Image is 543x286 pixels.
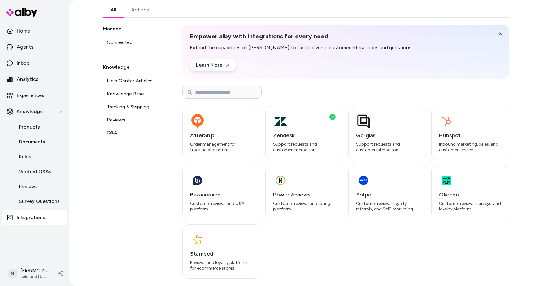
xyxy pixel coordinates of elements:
[190,190,253,199] h3: Bazaarvoice
[6,8,37,17] img: alby Logo
[103,64,167,71] h2: Knowledge
[273,131,336,140] h3: Zendesk
[103,25,167,33] h2: Manage
[356,131,419,140] h3: Gorgias
[17,43,33,51] p: Agents
[182,224,260,279] button: StampedReviews and loyalty platform for ecommerce stores
[107,39,132,46] span: Connected
[107,116,125,124] span: Reviews
[190,142,253,152] p: Order management for tracking and returns
[13,120,67,134] a: Products
[107,103,149,111] span: Tracking & Shipping
[13,134,67,149] a: Documents
[190,33,412,40] h2: Empower alby with integrations for every need
[103,75,167,87] a: Help Center Articles
[190,59,236,71] a: Learn More
[273,142,336,152] p: Support requests and customer interactions
[190,44,412,51] p: Extend the capabilities of [PERSON_NAME] to tackle diverse customer interactions and questions.
[103,101,167,113] a: Tracking & Shipping
[107,77,153,85] span: Help Center Articles
[356,190,419,199] h3: Yotpo
[439,131,502,140] h3: Hubspot
[13,164,67,179] a: Verified Q&As
[190,249,253,258] h3: Stamped
[103,88,167,100] a: Knowledge Base
[17,76,38,83] p: Analytics
[103,114,167,126] a: Reviews
[17,27,30,35] p: Home
[17,59,29,67] p: Inbox
[265,165,343,219] button: PowerReviewsCustomer reviews and ratings platform
[190,260,253,271] p: Reviews and loyalty platform for ecommerce stores
[356,201,419,212] p: Customer reviews, loyalty, referrals, and SMS marketing
[182,106,260,160] button: AfterShipOrder management for tracking and returns
[17,92,44,99] p: Experiences
[265,106,343,160] button: ZendeskSupport requests and customer interactions
[17,108,43,115] p: Knowledge
[20,274,48,280] span: Lulu and [US_STATE]
[19,138,45,146] p: Documents
[103,36,167,49] a: Connected
[190,201,253,212] p: Customer reviews and Q&A platform
[13,194,67,209] a: Survey Questions
[124,2,156,17] button: Actions
[273,190,336,199] h3: PowerReviews
[348,106,426,160] button: GorgiasSupport requests and customer interactions
[107,129,117,137] span: Q&A
[107,90,144,98] span: Knowledge Base
[2,24,67,38] a: Home
[13,149,67,164] a: Rules
[431,165,509,219] button: OkendoCustomer reviews, surveys, and loyalty platform
[356,142,419,152] p: Support requests and customer interactions
[19,123,40,131] p: Products
[17,214,45,221] p: Integrations
[20,267,48,274] p: [PERSON_NAME]
[431,106,509,160] button: HubspotInbound marketing, sales, and customer service.
[13,179,67,194] a: Reviews
[182,165,260,219] button: BazaarvoiceCustomer reviews and Q&A platform
[103,127,167,139] a: Q&A
[103,2,124,17] button: All
[348,165,426,219] button: YotpoCustomer reviews, loyalty, referrals, and SMS marketing
[19,183,38,190] p: Reviews
[2,104,67,119] button: Knowledge
[7,269,17,279] span: N
[2,72,67,87] a: Analytics
[19,153,31,161] p: Rules
[273,201,336,212] p: Customer reviews and ratings platform
[2,210,67,225] a: Integrations
[19,168,51,175] p: Verified Q&As
[19,198,60,205] p: Survey Questions
[439,201,502,212] p: Customer reviews, surveys, and loyalty platform
[190,131,253,140] h3: AfterShip
[2,40,67,55] a: Agents
[4,264,53,284] button: N[PERSON_NAME]Lulu and [US_STATE]
[2,88,67,103] a: Experiences
[2,56,67,71] a: Inbox
[439,142,502,152] p: Inbound marketing, sales, and customer service.
[439,190,502,199] h3: Okendo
